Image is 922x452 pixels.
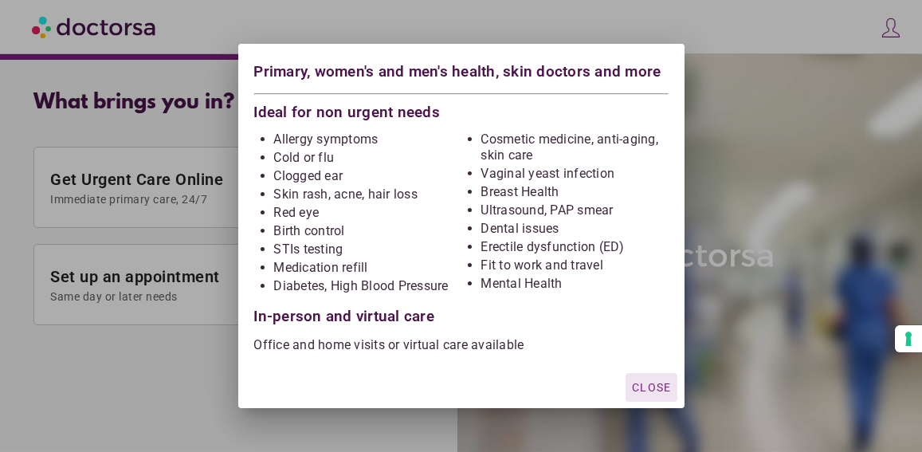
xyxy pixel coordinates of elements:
li: Mental Health [481,276,669,292]
p: Office and home visits or virtual care available [254,337,669,353]
span: Close [632,381,671,394]
li: Fit to work and travel [481,257,669,273]
li: Breast Health [481,184,669,200]
button: Close [626,373,677,402]
div: In-person and virtual care [254,297,669,324]
li: Cosmetic medicine, anti-aging, skin care [481,132,669,163]
li: Allergy symptoms [274,132,461,147]
li: Red eye [274,205,461,221]
div: Ideal for non urgent needs [254,100,669,120]
li: Skin rash, acne, hair loss [274,187,461,202]
li: Vaginal yeast infection [481,166,669,182]
div: Primary, women's and men's health, skin doctors and more [254,60,669,88]
li: Medication refill [274,260,461,276]
li: Ultrasound, PAP smear [481,202,669,218]
button: Your consent preferences for tracking technologies [895,325,922,352]
li: Erectile dysfunction (ED) [481,239,669,255]
li: Clogged ear [274,168,461,184]
li: Diabetes, High Blood Pressure [274,278,461,294]
li: Cold or flu [274,150,461,166]
li: Birth control [274,223,461,239]
li: Dental issues [481,221,669,237]
li: STIs testing [274,242,461,257]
